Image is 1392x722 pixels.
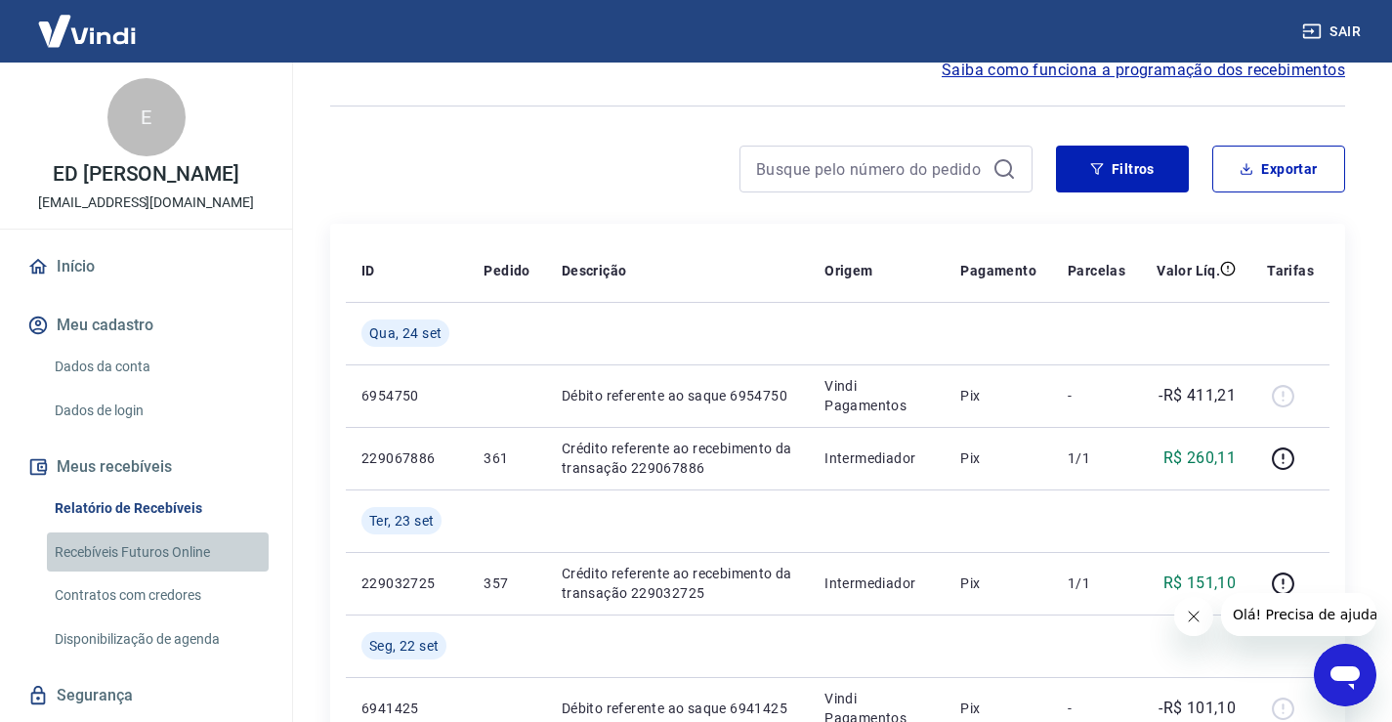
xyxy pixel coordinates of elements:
[38,192,254,213] p: [EMAIL_ADDRESS][DOMAIN_NAME]
[1163,446,1237,470] p: R$ 260,11
[942,59,1345,82] a: Saiba como funciona a programação dos recebimentos
[824,573,929,593] p: Intermediador
[47,575,269,616] a: Contratos com credores
[1159,697,1236,720] p: -R$ 101,10
[562,699,793,718] p: Débito referente ao saque 6941425
[1174,597,1213,636] iframe: Fechar mensagem
[47,347,269,387] a: Dados da conta
[824,448,929,468] p: Intermediador
[960,448,1036,468] p: Pix
[47,391,269,431] a: Dados de login
[23,674,269,717] a: Segurança
[756,154,985,184] input: Busque pelo número do pedido
[1068,448,1125,468] p: 1/1
[562,564,793,603] p: Crédito referente ao recebimento da transação 229032725
[562,386,793,405] p: Débito referente ao saque 6954750
[23,304,269,347] button: Meu cadastro
[1212,146,1345,192] button: Exportar
[960,699,1036,718] p: Pix
[1068,573,1125,593] p: 1/1
[369,323,442,343] span: Qua, 24 set
[1267,261,1314,280] p: Tarifas
[1159,384,1236,407] p: -R$ 411,21
[824,261,872,280] p: Origem
[23,446,269,488] button: Meus recebíveis
[1056,146,1189,192] button: Filtros
[47,488,269,529] a: Relatório de Recebíveis
[484,573,529,593] p: 357
[960,573,1036,593] p: Pix
[23,245,269,288] a: Início
[53,164,239,185] p: ED [PERSON_NAME]
[484,448,529,468] p: 361
[369,511,434,531] span: Ter, 23 set
[361,448,452,468] p: 229067886
[1163,572,1237,595] p: R$ 151,10
[47,619,269,659] a: Disponibilização de agenda
[960,386,1036,405] p: Pix
[562,439,793,478] p: Crédito referente ao recebimento da transação 229067886
[369,636,439,656] span: Seg, 22 set
[1068,261,1125,280] p: Parcelas
[1221,593,1376,636] iframe: Mensagem da empresa
[47,532,269,573] a: Recebíveis Futuros Online
[361,386,452,405] p: 6954750
[562,261,627,280] p: Descrição
[1068,386,1125,405] p: -
[1314,644,1376,706] iframe: Botão para abrir a janela de mensagens
[1157,261,1220,280] p: Valor Líq.
[23,1,150,61] img: Vindi
[361,699,452,718] p: 6941425
[1298,14,1369,50] button: Sair
[12,14,164,29] span: Olá! Precisa de ajuda?
[361,261,375,280] p: ID
[484,261,529,280] p: Pedido
[824,376,929,415] p: Vindi Pagamentos
[960,261,1036,280] p: Pagamento
[1068,699,1125,718] p: -
[107,78,186,156] div: E
[361,573,452,593] p: 229032725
